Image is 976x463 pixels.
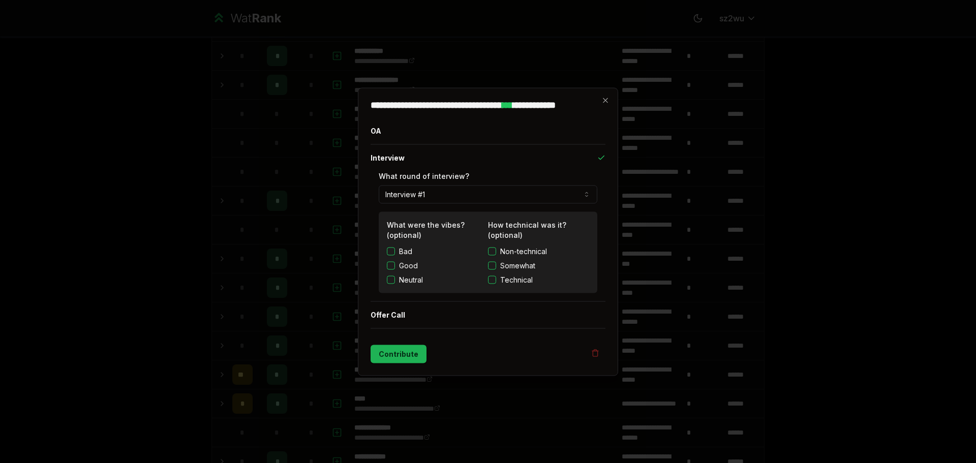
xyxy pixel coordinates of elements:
[371,301,605,328] button: Offer Call
[387,220,465,239] label: What were the vibes? (optional)
[371,345,426,363] button: Contribute
[371,117,605,144] button: OA
[399,246,412,256] label: Bad
[399,274,423,285] label: Neutral
[379,171,469,180] label: What round of interview?
[399,260,418,270] label: Good
[488,261,496,269] button: Somewhat
[371,171,605,301] div: Interview
[488,220,566,239] label: How technical was it? (optional)
[500,246,547,256] span: Non-technical
[500,274,533,285] span: Technical
[500,260,535,270] span: Somewhat
[488,247,496,255] button: Non-technical
[488,275,496,284] button: Technical
[371,144,605,171] button: Interview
